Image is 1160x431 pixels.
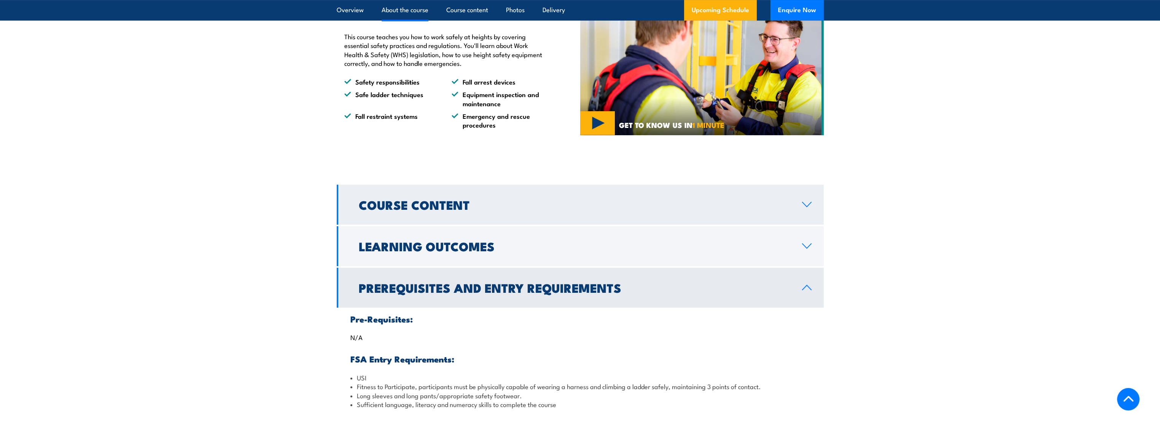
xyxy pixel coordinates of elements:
[359,282,790,293] h2: Prerequisites and Entry Requirements
[337,185,824,225] a: Course Content
[452,90,545,108] li: Equipment inspection and maintenance
[580,3,824,135] img: Work Safely at Heights TRAINING (2)
[452,112,545,129] li: Emergency and rescue procedures
[344,90,438,108] li: Safe ladder techniques
[344,112,438,129] li: Fall restraint systems
[350,391,810,400] li: Long sleeves and long pants/appropriate safety footwear.
[337,226,824,266] a: Learning Outcomes
[350,373,810,382] li: USI
[692,119,724,130] strong: 1 MINUTE
[350,382,810,391] li: Fitness to Participate, participants must be physically capable of wearing a harness and climbing...
[350,314,810,323] h3: Pre-Requisites:
[344,32,545,68] p: This course teaches you how to work safely at heights by covering essential safety practices and ...
[452,77,545,86] li: Fall arrest devices
[350,400,810,409] li: Sufficient language, literacy and numeracy skills to complete the course
[344,77,438,86] li: Safety responsibilities
[337,268,824,308] a: Prerequisites and Entry Requirements
[350,354,810,363] h3: FSA Entry Requirements:
[359,241,790,251] h2: Learning Outcomes
[619,121,724,128] span: GET TO KNOW US IN
[359,199,790,210] h2: Course Content
[350,333,810,341] p: N/A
